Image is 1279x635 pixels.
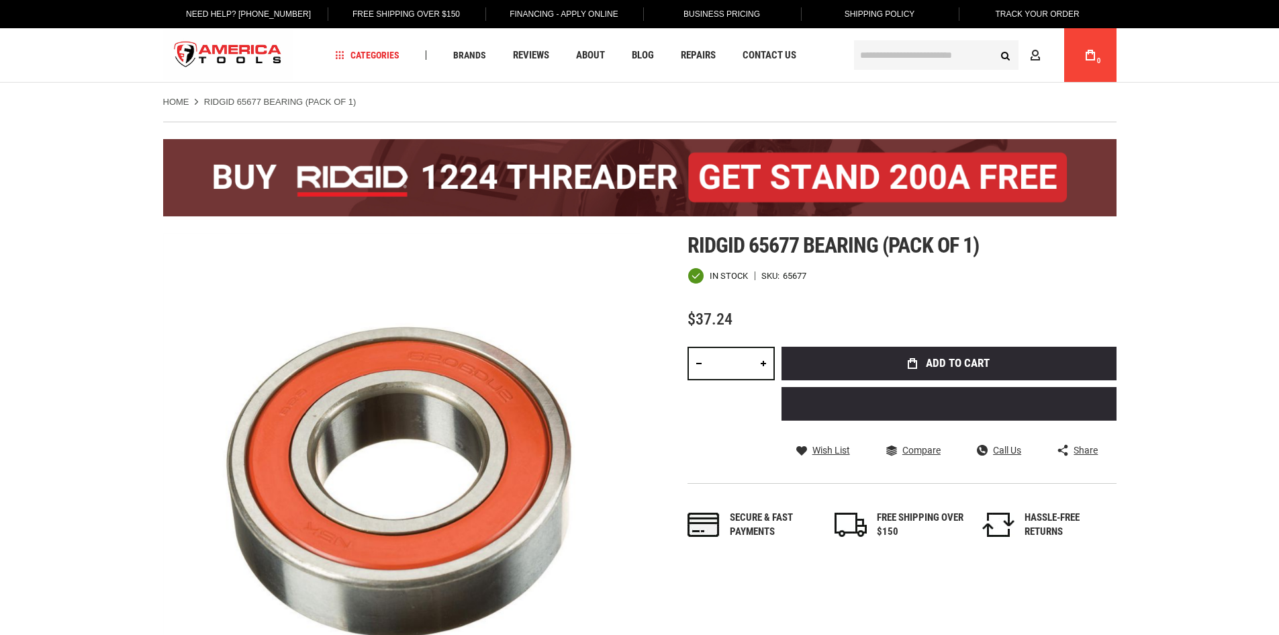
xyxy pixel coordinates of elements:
[163,30,293,81] img: America Tools
[335,50,399,60] span: Categories
[675,46,722,65] a: Repairs
[681,50,716,60] span: Repairs
[783,271,806,280] div: 65677
[1074,446,1098,455] span: Share
[761,271,783,280] strong: SKU
[507,46,555,65] a: Reviews
[688,232,979,258] span: Ridgid 65677 bearing (pack of 1)
[688,267,748,284] div: Availability
[982,513,1014,537] img: returns
[163,30,293,81] a: store logo
[845,9,915,19] span: Shipping Policy
[835,513,867,537] img: shipping
[163,139,1117,216] img: BOGO: Buy the RIDGID® 1224 Threader (26092), get the 92467 200A Stand FREE!
[329,46,406,65] a: Categories
[796,444,850,456] a: Wish List
[710,271,748,280] span: In stock
[993,446,1021,455] span: Call Us
[730,511,817,540] div: Secure & fast payments
[993,42,1019,68] button: Search
[812,446,850,455] span: Wish List
[1097,57,1101,65] span: 0
[902,446,941,455] span: Compare
[447,46,492,65] a: Brands
[576,50,605,60] span: About
[163,96,189,108] a: Home
[977,444,1021,456] a: Call Us
[1025,511,1112,540] div: HASSLE-FREE RETURNS
[886,444,941,456] a: Compare
[513,50,549,60] span: Reviews
[626,46,660,65] a: Blog
[204,97,357,107] strong: RIDGID 65677 BEARING (PACK OF 1)
[688,513,720,537] img: payments
[688,310,732,329] span: $37.24
[570,46,611,65] a: About
[781,347,1117,380] button: Add to Cart
[926,357,990,369] span: Add to Cart
[737,46,802,65] a: Contact Us
[453,50,486,60] span: Brands
[1078,28,1103,82] a: 0
[877,511,964,540] div: FREE SHIPPING OVER $150
[743,50,796,60] span: Contact Us
[632,50,654,60] span: Blog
